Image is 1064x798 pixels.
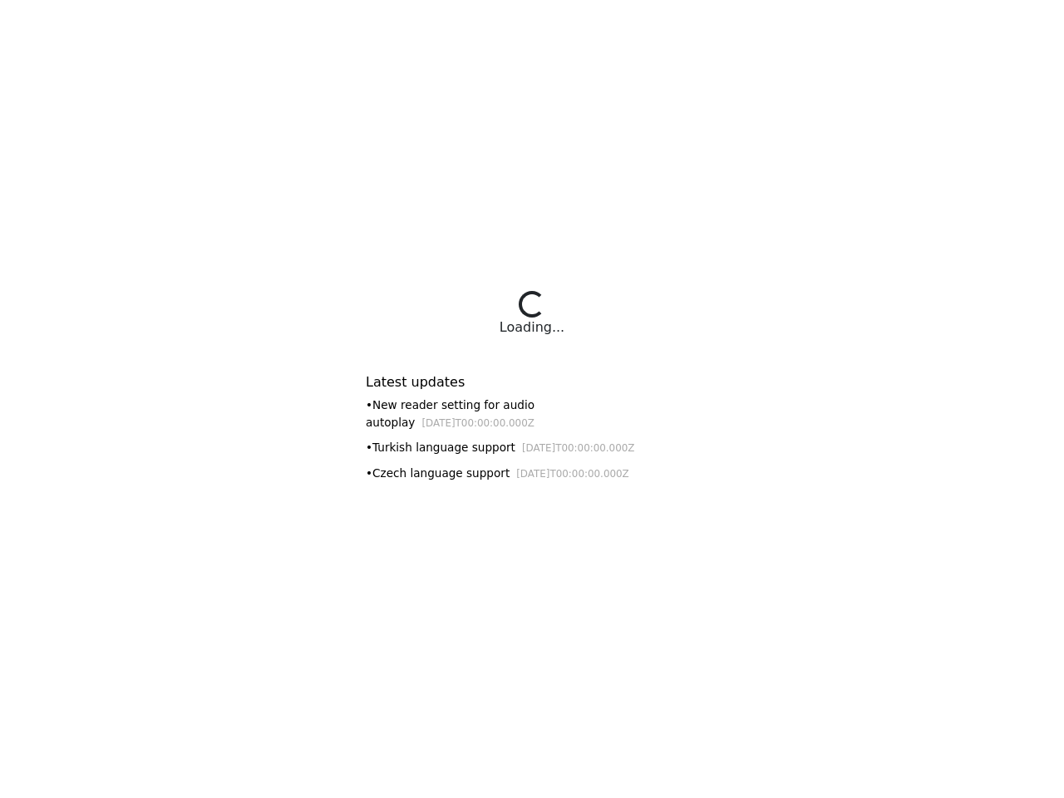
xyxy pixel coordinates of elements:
div: • Turkish language support [366,439,698,456]
h6: Latest updates [366,374,698,390]
div: Loading... [500,318,564,337]
div: • Czech language support [366,465,698,482]
div: • New reader setting for audio autoplay [366,397,698,431]
small: [DATE]T00:00:00.000Z [516,468,629,480]
small: [DATE]T00:00:00.000Z [421,417,534,429]
small: [DATE]T00:00:00.000Z [522,442,635,454]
